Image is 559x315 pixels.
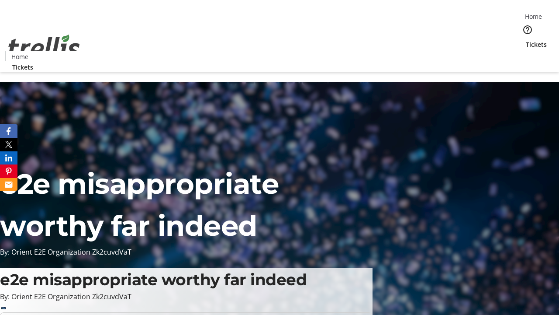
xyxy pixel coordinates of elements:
img: Orient E2E Organization Zk2cuvdVaT's Logo [5,25,83,69]
a: Home [6,52,34,61]
a: Home [519,12,547,21]
button: Help [519,21,536,38]
span: Tickets [526,40,547,49]
span: Tickets [12,63,33,72]
a: Tickets [519,40,554,49]
button: Cart [519,49,536,66]
a: Tickets [5,63,40,72]
span: Home [11,52,28,61]
span: Home [525,12,542,21]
